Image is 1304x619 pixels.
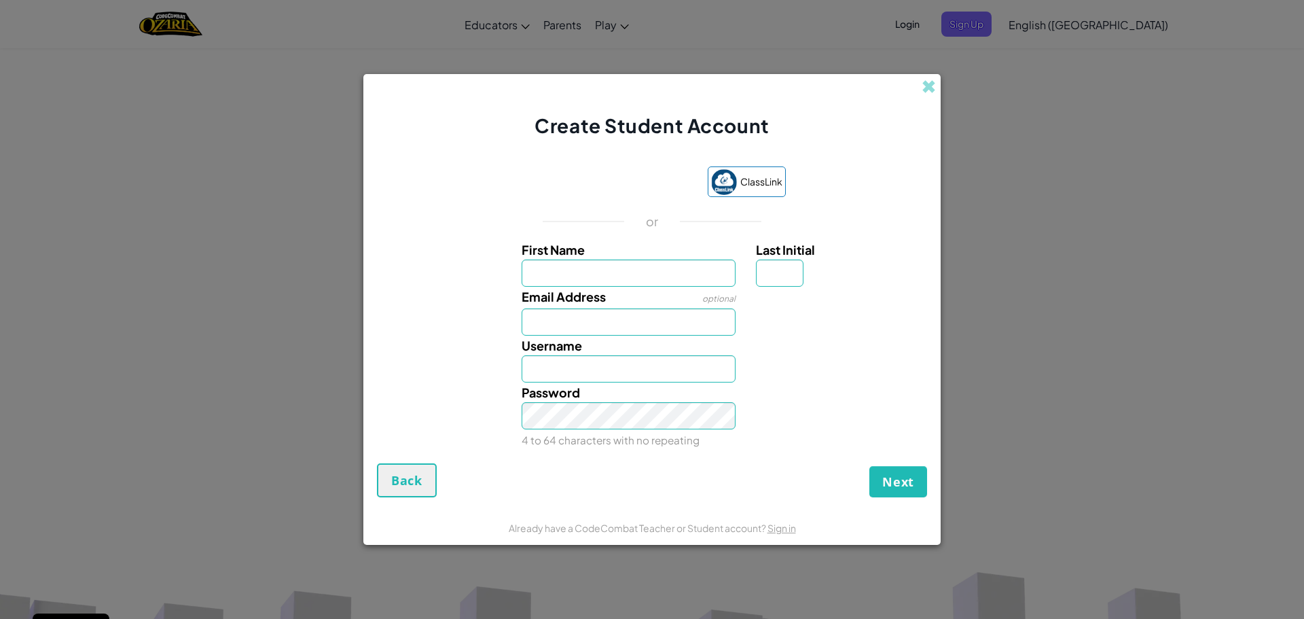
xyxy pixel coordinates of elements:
span: ClassLink [740,172,782,192]
span: Next [882,474,914,490]
button: Back [377,463,437,497]
small: 4 to 64 characters with no repeating [522,434,700,446]
span: Back [391,472,422,489]
span: optional [702,294,736,304]
iframe: Sign in with Google Button [511,168,701,198]
span: Last Initial [756,242,815,258]
span: Email Address [522,289,606,304]
span: Password [522,385,580,400]
span: Username [522,338,582,353]
a: Sign in [767,522,796,534]
button: Next [869,466,927,497]
img: classlink-logo-small.png [711,169,737,195]
span: First Name [522,242,585,258]
span: Create Student Account [535,113,769,137]
span: Already have a CodeCombat Teacher or Student account? [509,522,767,534]
p: or [646,213,659,230]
